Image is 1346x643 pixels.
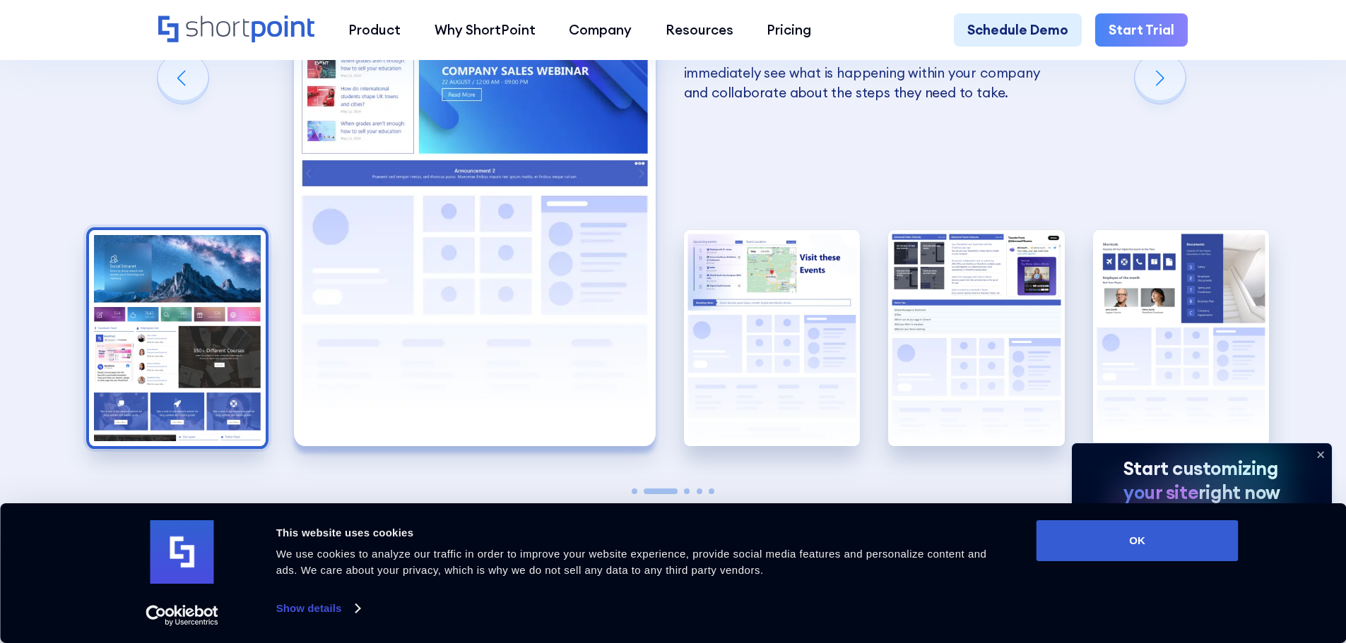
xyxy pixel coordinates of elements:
[158,16,314,44] a: Home
[632,488,637,494] span: Go to slide 1
[294,2,656,446] div: 2 / 5
[276,598,360,619] a: Show details
[552,13,649,47] a: Company
[276,524,1005,541] div: This website uses cookies
[1037,520,1239,561] button: OK
[888,230,1065,447] div: 4 / 5
[1095,13,1188,47] a: Start Trial
[1135,53,1186,104] div: Next slide
[418,13,553,47] a: Why ShortPoint
[954,13,1082,47] a: Schedule Demo
[888,230,1065,447] img: SharePoint Communication site example for news
[697,488,702,494] span: Go to slide 4
[89,230,266,447] img: Best SharePoint Intranet Site Designs
[1093,230,1270,447] img: HR SharePoint site example for documents
[89,230,266,447] div: 1 / 5
[649,13,750,47] a: Resources
[684,230,861,447] div: 3 / 5
[569,20,632,40] div: Company
[348,20,401,40] div: Product
[709,488,714,494] span: Go to slide 5
[435,20,536,40] div: Why ShortPoint
[666,20,733,40] div: Resources
[150,520,214,584] img: logo
[331,13,418,47] a: Product
[276,548,987,576] span: We use cookies to analyze our traffic in order to improve your website experience, provide social...
[684,230,861,447] img: Internal SharePoint site example for company policy
[684,488,690,494] span: Go to slide 3
[1093,230,1270,447] div: 5 / 5
[158,53,208,104] div: Previous slide
[294,2,656,446] img: HR SharePoint site example for Homepage
[750,13,829,47] a: Pricing
[767,20,811,40] div: Pricing
[120,605,244,626] a: Usercentrics Cookiebot - opens in a new window
[644,488,678,494] span: Go to slide 2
